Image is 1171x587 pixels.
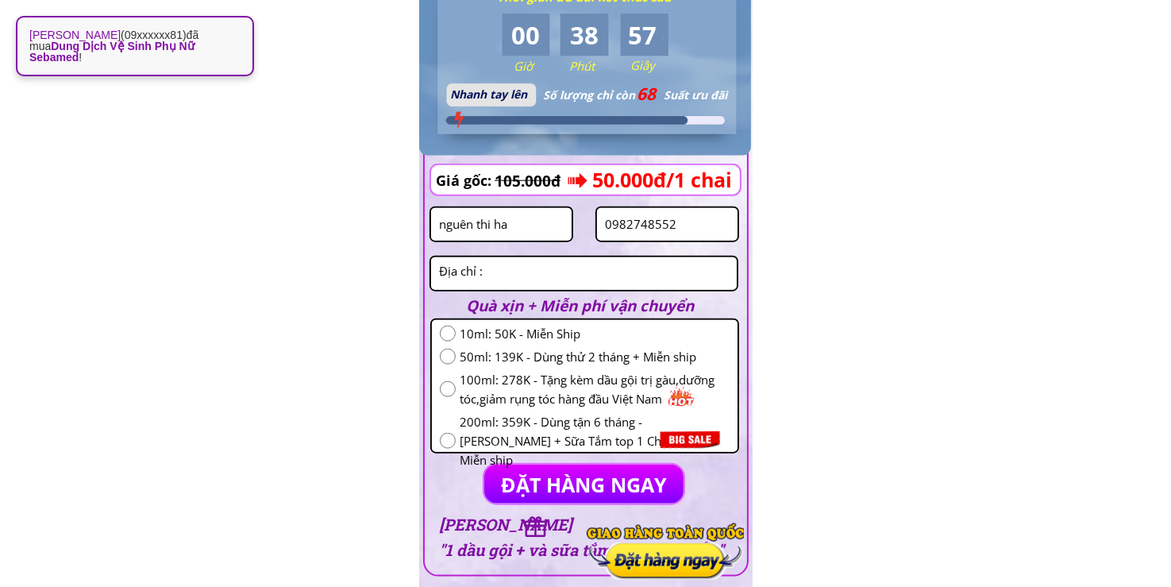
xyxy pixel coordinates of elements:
[436,169,496,192] h3: Giá gốc:
[630,56,691,75] h3: Giây
[29,40,195,64] span: Dung Dịch Vệ Sinh Phụ Nữ Sebamed
[29,29,241,63] p: ( ) đã mua !
[439,512,730,562] h3: [PERSON_NAME] "1 dầu gội + và sữa tắm top 1 Châu Âu"
[638,83,657,105] span: 68
[460,412,730,469] span: 200ml: 359K - Dùng tận 6 tháng - [PERSON_NAME] + Sữa Tắm top 1 Châu Âu + Miễn ship
[543,87,727,102] span: Số lượng chỉ còn Suất ưu đãi
[29,29,121,41] strong: [PERSON_NAME]
[460,324,730,343] span: 10ml: 50K - Miễn Ship
[592,164,792,195] h3: 50.000đ/1 chai
[460,370,730,408] span: 100ml: 278K - Tặng kèm dầu gội trị gàu,dưỡng tóc,giảm rụng tóc hàng đầu Việt Nam
[450,87,527,102] span: Nhanh tay lên
[435,208,568,241] input: Họ và Tên:
[460,347,730,366] span: 50ml: 139K - Dùng thử 2 tháng + Miễn ship
[514,56,574,75] h3: Giờ
[467,294,716,318] h2: Quà xịn + Miễn phí vận chuyển
[495,166,578,196] h3: 105.000đ
[484,465,684,504] p: ĐẶT HÀNG NGAY
[125,29,183,41] span: 09xxxxxx81
[569,56,630,75] h3: Phút
[601,208,734,241] input: Số điện thoại:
